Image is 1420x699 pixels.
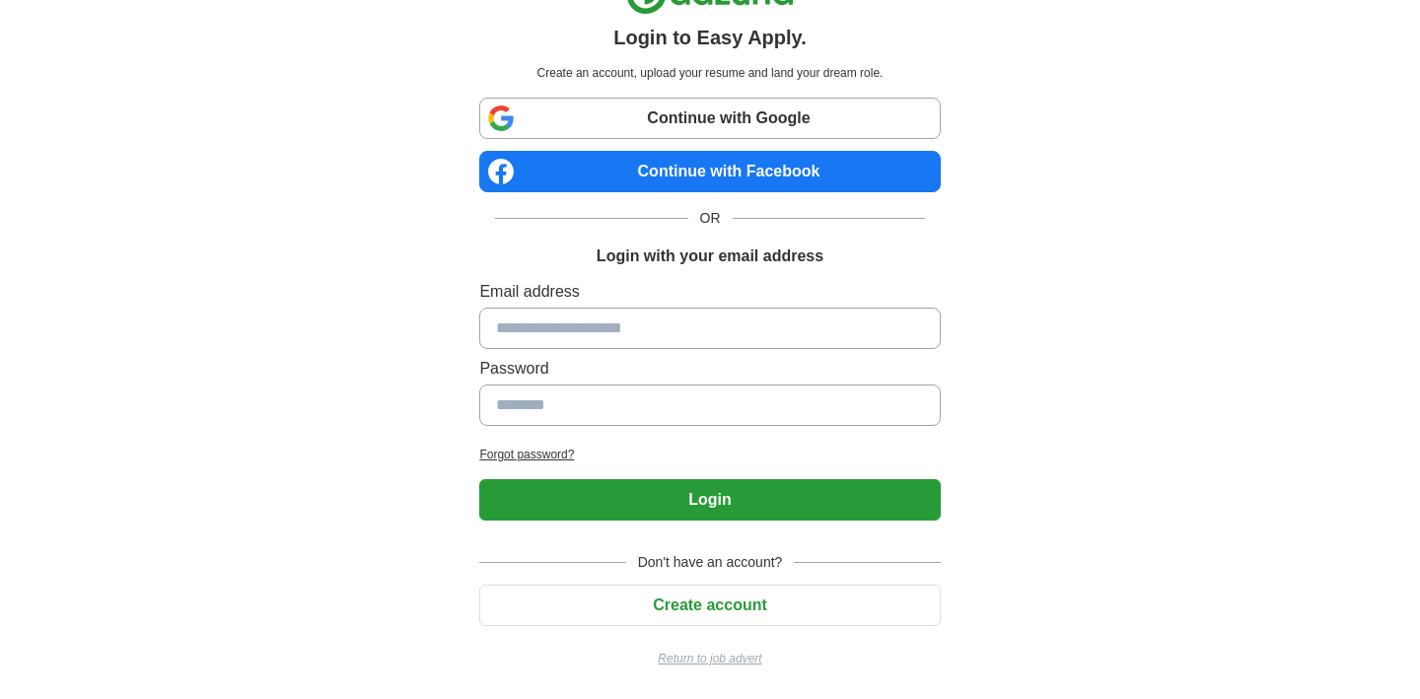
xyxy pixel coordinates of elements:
[479,479,940,521] button: Login
[479,357,940,381] label: Password
[479,596,940,613] a: Create account
[479,98,940,139] a: Continue with Google
[626,552,795,573] span: Don't have an account?
[597,245,823,268] h1: Login with your email address
[479,446,940,463] a: Forgot password?
[479,650,940,667] a: Return to job advert
[479,151,940,192] a: Continue with Facebook
[483,64,936,82] p: Create an account, upload your resume and land your dream role.
[479,280,940,304] label: Email address
[688,208,733,229] span: OR
[613,23,807,52] h1: Login to Easy Apply.
[479,585,940,626] button: Create account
